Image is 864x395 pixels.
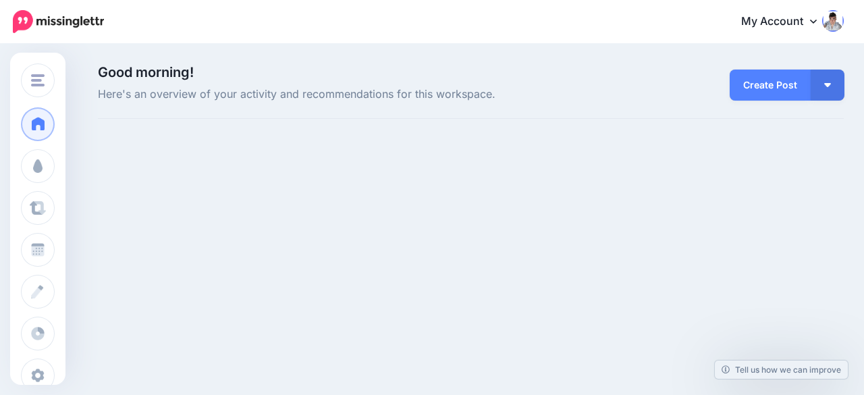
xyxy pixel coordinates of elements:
[730,70,811,101] a: Create Post
[98,64,194,80] span: Good morning!
[98,86,589,103] span: Here's an overview of your activity and recommendations for this workspace.
[824,83,831,87] img: arrow-down-white.png
[31,74,45,86] img: menu.png
[13,10,104,33] img: Missinglettr
[728,5,844,38] a: My Account
[715,361,848,379] a: Tell us how we can improve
